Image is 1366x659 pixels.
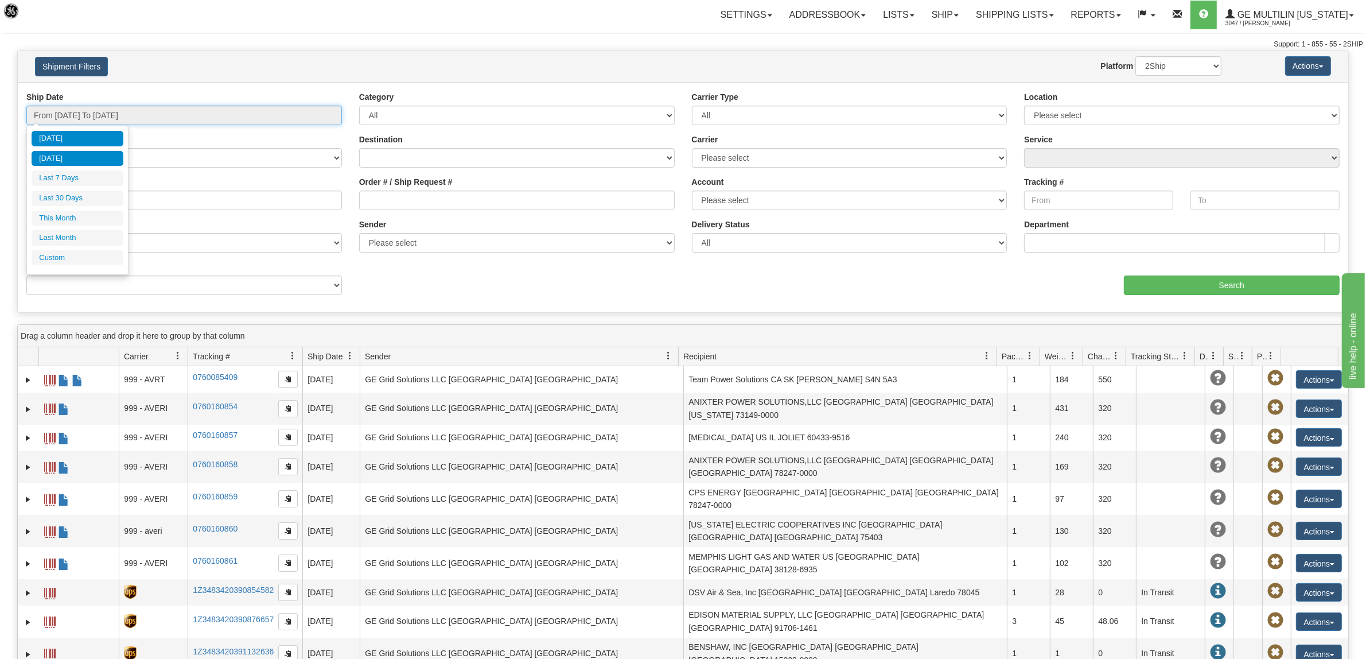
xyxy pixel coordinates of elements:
[1217,1,1363,29] a: GE Multilin [US_STATE] 3047 / [PERSON_NAME]
[692,176,724,188] label: Account
[1267,370,1283,386] span: Pickup Not Assigned
[1131,351,1181,362] span: Tracking Status
[1136,579,1205,606] td: In Transit
[1285,56,1331,76] button: Actions
[119,366,188,393] td: 999 - AVRT
[1175,346,1194,366] a: Tracking Status filter column settings
[683,606,1007,638] td: EDISON MATERIAL SUPPLY, LLC [GEOGRAPHIC_DATA] [GEOGRAPHIC_DATA] [GEOGRAPHIC_DATA] 91706-1461
[302,366,360,393] td: [DATE]
[1045,351,1069,362] span: Weight
[22,462,34,473] a: Expand
[1024,91,1057,103] label: Location
[119,451,188,483] td: 999 - AVERI
[683,451,1007,483] td: ANIXTER POWER SOLUTIONS,LLC [GEOGRAPHIC_DATA] [GEOGRAPHIC_DATA] [GEOGRAPHIC_DATA] 78247-0000
[1093,547,1136,579] td: 320
[977,346,997,366] a: Recipient filter column settings
[124,351,149,362] span: Carrier
[193,351,230,362] span: Tracking #
[692,91,738,103] label: Carrier Type
[874,1,923,29] a: Lists
[193,556,238,565] a: 0760160861
[1210,583,1226,599] span: In Transit
[1093,483,1136,515] td: 320
[32,170,123,186] li: Last 7 Days
[193,460,238,469] a: 0760160858
[1340,271,1365,388] iframe: chat widget
[683,483,1007,515] td: CPS ENERGY [GEOGRAPHIC_DATA] [GEOGRAPHIC_DATA] [GEOGRAPHIC_DATA] 78247-0000
[44,583,56,601] a: Label
[278,490,298,507] button: Copy to clipboard
[359,91,394,103] label: Category
[1190,191,1340,210] input: To
[1093,393,1136,425] td: 320
[1210,554,1226,570] span: Unknown
[360,393,683,425] td: GE Grid Solutions LLC [GEOGRAPHIC_DATA] [GEOGRAPHIC_DATA]
[923,1,967,29] a: Ship
[3,3,61,32] img: logo3047.jpg
[359,176,453,188] label: Order # / Ship Request #
[278,522,298,540] button: Copy to clipboard
[1007,483,1050,515] td: 1
[193,492,238,501] a: 0760160859
[44,457,56,475] a: Label
[712,1,781,29] a: Settings
[1296,458,1342,476] button: Actions
[58,489,69,507] a: BOL / CMR
[1024,219,1069,230] label: Department
[683,366,1007,393] td: Team Power Solutions CA SK [PERSON_NAME] S4N 5A3
[1210,429,1226,445] span: Unknown
[1007,425,1050,451] td: 1
[365,351,391,362] span: Sender
[193,373,238,382] a: 0760085409
[1267,613,1283,629] span: Pickup Not Assigned
[22,404,34,415] a: Expand
[1267,583,1283,599] span: Pickup Not Assigned
[359,219,386,230] label: Sender
[302,515,360,547] td: [DATE]
[1200,351,1209,362] span: Delivery Status
[967,1,1062,29] a: Shipping lists
[1210,400,1226,416] span: Unknown
[278,400,298,417] button: Copy to clipboard
[1050,606,1093,638] td: 45
[1124,276,1340,295] input: Search
[683,579,1007,606] td: DSV Air & Sea, Inc [GEOGRAPHIC_DATA] [GEOGRAPHIC_DATA] Laredo 78045
[1296,490,1342,508] button: Actions
[278,371,298,388] button: Copy to clipboard
[124,585,136,599] img: 8 - UPS
[1296,370,1342,389] button: Actions
[1007,579,1050,606] td: 1
[1050,451,1093,483] td: 169
[168,346,188,366] a: Carrier filter column settings
[1296,554,1342,572] button: Actions
[58,521,69,540] a: BOL / CMR
[340,346,360,366] a: Ship Date filter column settings
[283,346,302,366] a: Tracking # filter column settings
[44,611,56,630] a: Label
[44,370,56,388] a: Label
[1093,515,1136,547] td: 320
[1020,346,1040,366] a: Packages filter column settings
[1093,425,1136,451] td: 320
[119,393,188,425] td: 999 - AVERI
[9,7,106,21] div: live help - online
[360,483,683,515] td: GE Grid Solutions LLC [GEOGRAPHIC_DATA] [GEOGRAPHIC_DATA]
[1050,366,1093,393] td: 184
[360,425,683,451] td: GE Grid Solutions LLC [GEOGRAPHIC_DATA] [GEOGRAPHIC_DATA]
[1232,346,1252,366] a: Shipment Issues filter column settings
[1050,393,1093,425] td: 431
[360,579,683,606] td: GE Grid Solutions LLC [GEOGRAPHIC_DATA] [GEOGRAPHIC_DATA]
[1235,10,1348,20] span: GE Multilin [US_STATE]
[781,1,875,29] a: Addressbook
[1210,522,1226,538] span: Unknown
[1050,483,1093,515] td: 97
[32,230,123,246] li: Last Month
[1296,400,1342,418] button: Actions
[1024,134,1053,145] label: Service
[360,366,683,393] td: GE Grid Solutions LLC [GEOGRAPHIC_DATA] [GEOGRAPHIC_DATA]
[1093,606,1136,638] td: 48.06
[44,398,56,417] a: Label
[278,555,298,572] button: Copy to clipboard
[1007,366,1050,393] td: 1
[360,547,683,579] td: GE Grid Solutions LLC [GEOGRAPHIC_DATA] [GEOGRAPHIC_DATA]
